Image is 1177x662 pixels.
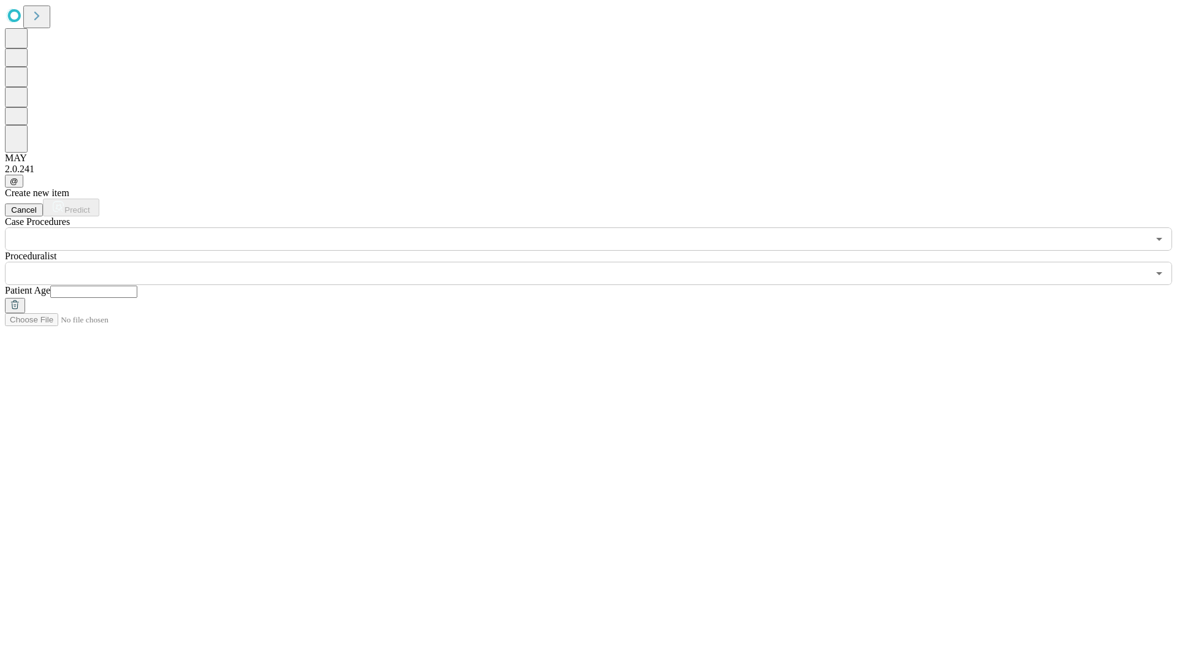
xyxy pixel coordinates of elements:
[5,251,56,261] span: Proceduralist
[1151,265,1168,282] button: Open
[43,199,99,216] button: Predict
[10,177,18,186] span: @
[5,204,43,216] button: Cancel
[5,153,1172,164] div: MAY
[1151,230,1168,248] button: Open
[5,175,23,188] button: @
[5,188,69,198] span: Create new item
[5,216,70,227] span: Scheduled Procedure
[64,205,90,215] span: Predict
[5,285,50,295] span: Patient Age
[11,205,37,215] span: Cancel
[5,164,1172,175] div: 2.0.241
